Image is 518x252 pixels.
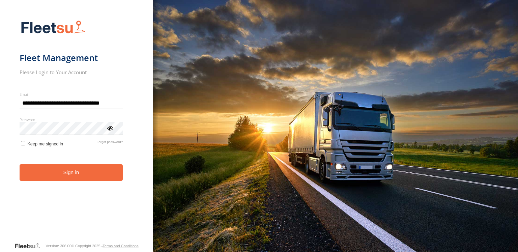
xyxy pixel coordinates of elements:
a: Terms and Conditions [103,244,138,248]
button: Sign in [20,164,123,181]
a: Forgot password? [96,140,123,146]
label: Password [20,117,123,122]
form: main [20,16,134,242]
img: Fleetsu [20,19,87,36]
label: Email [20,92,123,97]
a: Visit our Website [15,243,46,249]
h2: Please Login to Your Account [20,69,123,76]
input: Keep me signed in [21,141,25,145]
div: ViewPassword [107,124,113,131]
h1: Fleet Management [20,52,123,63]
div: Version: 306.00 [46,244,71,248]
span: Keep me signed in [27,141,63,146]
div: © Copyright 2025 - [71,244,139,248]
